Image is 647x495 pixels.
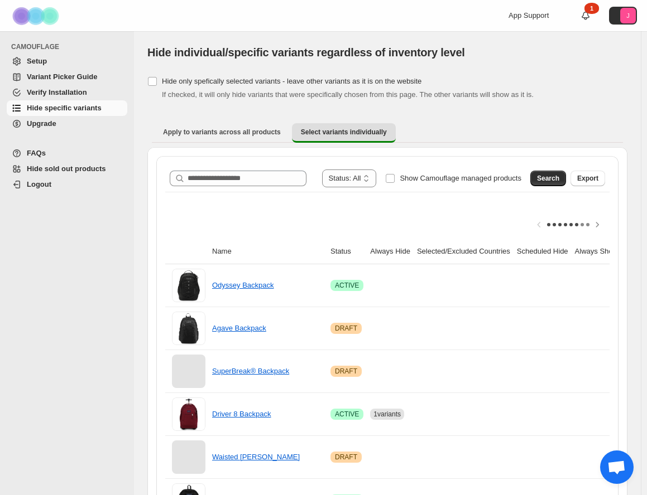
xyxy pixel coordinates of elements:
[7,100,127,116] a: Hide specific variants
[212,410,271,418] a: Driver 8 Backpack
[292,123,396,143] button: Select variants individually
[27,104,102,112] span: Hide specific variants
[514,239,572,264] th: Scheduled Hide
[9,1,65,31] img: Camouflage
[414,239,514,264] th: Selected/Excluded Countries
[27,119,56,128] span: Upgrade
[600,450,634,484] div: Open chat
[584,3,599,14] div: 1
[212,281,274,289] a: Odyssey Backpack
[7,145,127,161] a: FAQs
[626,12,630,19] text: J
[590,217,605,232] button: Scroll table right one column
[7,69,127,85] a: Variant Picker Guide
[7,85,127,100] a: Verify Installation
[147,46,465,59] span: Hide individual/specific variants regardless of inventory level
[11,42,128,51] span: CAMOUFLAGE
[212,367,289,375] a: SuperBreak® Backpack
[537,174,559,183] span: Search
[577,174,598,183] span: Export
[27,57,47,65] span: Setup
[163,128,281,137] span: Apply to variants across all products
[212,453,300,461] a: Waisted [PERSON_NAME]
[7,116,127,132] a: Upgrade
[530,171,566,186] button: Search
[335,281,359,290] span: ACTIVE
[162,90,534,99] span: If checked, it will only hide variants that were specifically chosen from this page. The other va...
[27,180,51,188] span: Logout
[301,128,387,137] span: Select variants individually
[327,239,367,264] th: Status
[27,88,87,96] span: Verify Installation
[154,123,290,141] button: Apply to variants across all products
[335,367,357,376] span: DRAFT
[7,161,127,177] a: Hide sold out products
[27,149,46,157] span: FAQs
[7,177,127,192] a: Logout
[7,54,127,69] a: Setup
[609,7,637,25] button: Avatar with initials J
[212,324,266,332] a: Agave Backpack
[27,72,97,81] span: Variant Picker Guide
[620,8,636,23] span: Avatar with initials J
[335,453,357,462] span: DRAFT
[400,174,521,182] span: Show Camouflage managed products
[335,410,359,419] span: ACTIVE
[509,11,549,20] span: App Support
[367,239,414,264] th: Always Hide
[335,324,357,333] span: DRAFT
[373,410,401,418] span: 1 variants
[162,77,421,85] span: Hide only spefically selected variants - leave other variants as it is on the website
[580,10,591,21] a: 1
[572,239,621,264] th: Always Show
[27,164,106,173] span: Hide sold out products
[209,239,327,264] th: Name
[571,171,605,186] button: Export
